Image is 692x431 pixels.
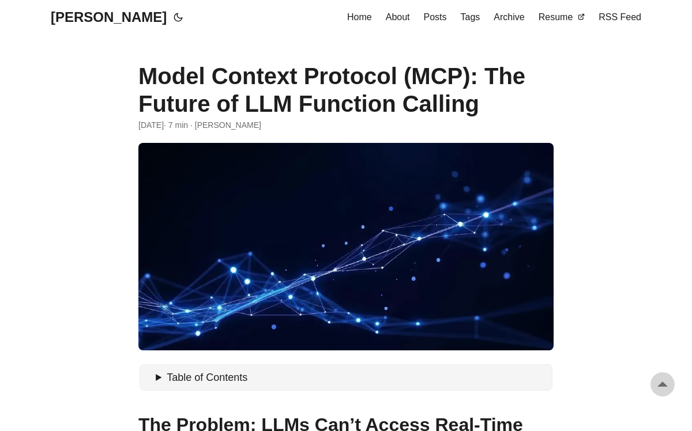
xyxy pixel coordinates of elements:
span: 2025-01-10 22:00:00 +0000 UTC [138,119,164,131]
span: Table of Contents [167,372,247,383]
summary: Table of Contents [156,369,548,386]
h1: Model Context Protocol (MCP): The Future of LLM Function Calling [138,62,554,118]
span: Posts [424,12,447,22]
span: Home [347,12,372,22]
span: Tags [461,12,480,22]
span: About [386,12,410,22]
span: Archive [494,12,524,22]
span: RSS Feed [599,12,641,22]
span: Resume [539,12,573,22]
a: go to top [650,372,675,396]
div: · 7 min · [PERSON_NAME] [138,119,554,131]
